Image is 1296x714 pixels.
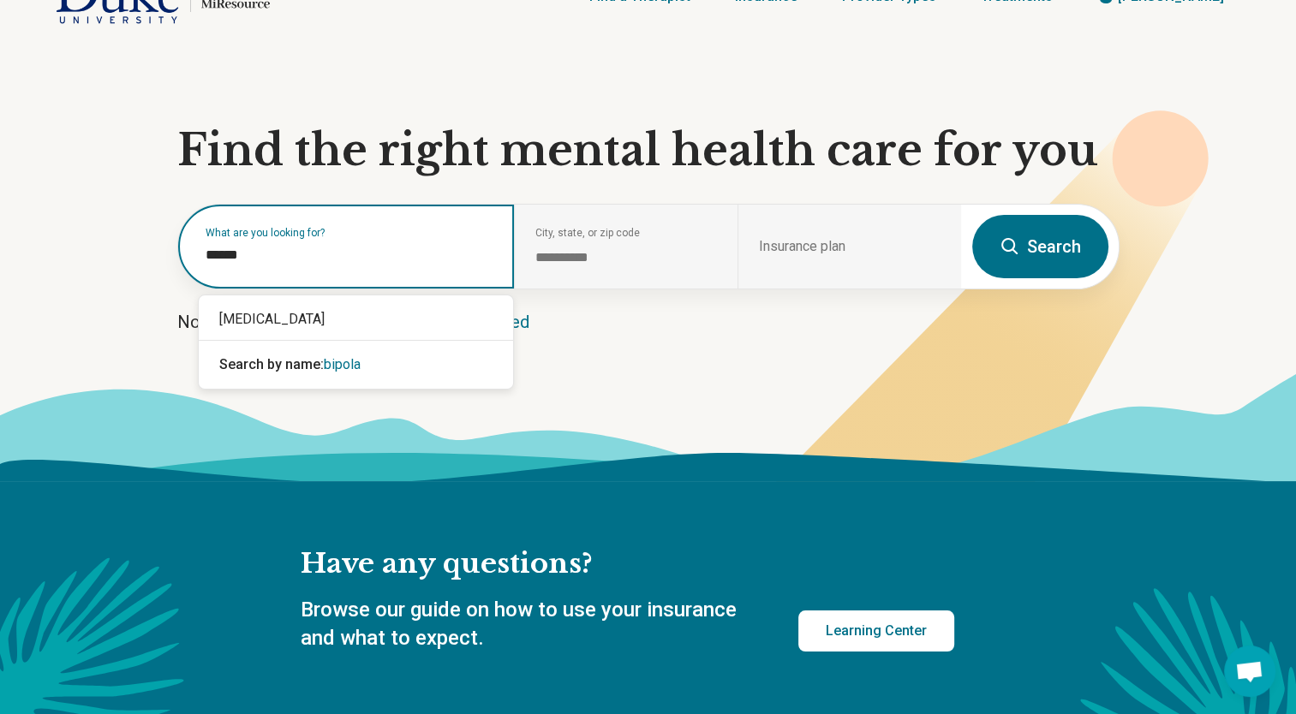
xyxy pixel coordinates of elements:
[177,125,1120,176] h1: Find the right mental health care for you
[219,356,324,372] span: Search by name:
[199,302,513,336] div: [MEDICAL_DATA]
[301,546,954,582] h2: Have any questions?
[798,610,954,652] a: Learning Center
[206,228,493,238] label: What are you looking for?
[177,310,1120,334] p: Not sure what you’re looking for?
[972,215,1108,278] button: Search
[199,295,513,389] div: Suggestions
[301,596,757,653] p: Browse our guide on how to use your insurance and what to expect.
[324,356,361,372] span: bipola
[1224,646,1275,697] div: Open chat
